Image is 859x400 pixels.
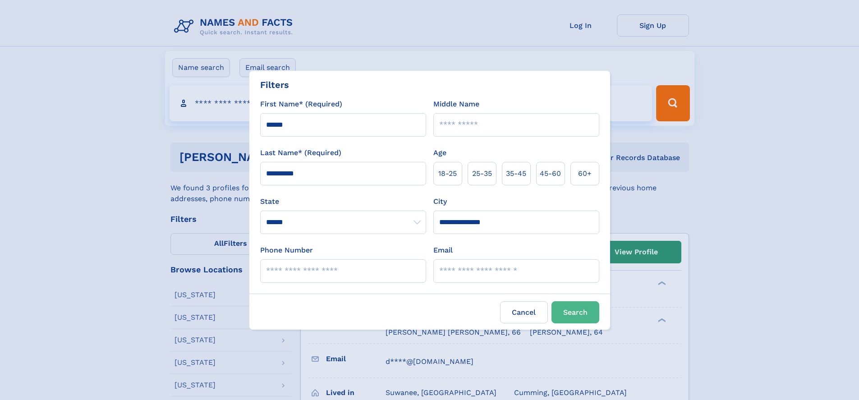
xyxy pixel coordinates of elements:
[506,168,526,179] span: 35‑45
[433,147,446,158] label: Age
[433,196,447,207] label: City
[260,99,342,110] label: First Name* (Required)
[500,301,548,323] label: Cancel
[472,168,492,179] span: 25‑35
[260,245,313,256] label: Phone Number
[433,245,453,256] label: Email
[438,168,457,179] span: 18‑25
[578,168,592,179] span: 60+
[260,78,289,92] div: Filters
[551,301,599,323] button: Search
[540,168,561,179] span: 45‑60
[260,147,341,158] label: Last Name* (Required)
[433,99,479,110] label: Middle Name
[260,196,426,207] label: State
